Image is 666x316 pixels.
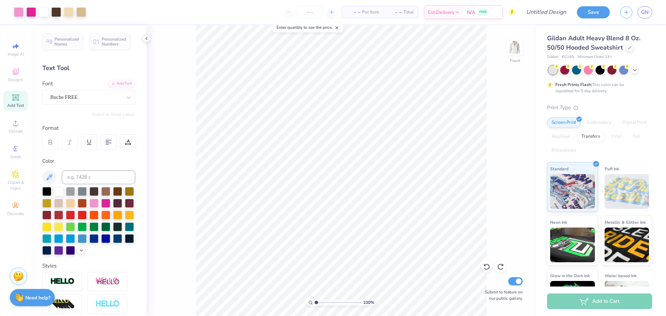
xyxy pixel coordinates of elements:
button: Switch to Greek Letters [92,112,135,117]
span: Image AI [8,51,24,57]
span: GN [641,8,649,16]
label: Submit to feature on our public gallery. [481,289,523,301]
img: Puff Ink [605,174,649,209]
span: – – [346,9,360,16]
span: Total [403,9,414,16]
label: Font [42,80,53,88]
span: Decorate [7,211,24,216]
span: Standard [550,165,569,172]
div: Color [42,157,135,165]
img: Negative Space [95,300,120,308]
div: Foil [628,131,644,142]
span: # G185 [562,54,574,60]
span: Clipart & logos [3,180,28,191]
span: Gildan Adult Heavy Blend 8 Oz. 50/50 Hooded Sweatshirt [547,34,640,52]
div: Digital Print [618,118,651,128]
img: Neon Ink [550,228,595,262]
input: – – [297,6,324,18]
span: Designs [8,77,23,83]
div: Add Font [108,80,135,88]
img: Stroke [50,277,75,285]
img: Metallic & Glitter Ink [605,228,649,262]
span: Upload [9,128,23,134]
button: Save [577,6,610,18]
div: Screen Print [547,118,581,128]
span: Metallic & Glitter Ink [605,219,646,226]
span: Personalized Numbers [102,37,126,46]
span: Greek [10,154,21,160]
div: Vinyl [607,131,626,142]
div: Front [510,58,520,64]
span: 100 % [363,299,374,306]
span: Add Text [7,103,24,108]
div: Text Tool [42,63,135,73]
span: Est. Delivery [428,9,454,16]
span: Per Item [362,9,379,16]
div: Enter quantity to see the price. [273,23,343,32]
img: 3d Illusion [50,299,75,310]
span: FREE [479,10,487,15]
img: Standard [550,174,595,209]
img: Shadow [95,277,120,286]
img: Front [508,40,522,54]
span: Glow in the Dark Ink [550,272,590,279]
div: Styles [42,262,135,270]
span: Water based Ink [605,272,637,279]
span: Puff Ink [605,165,619,172]
div: Transfers [577,131,605,142]
span: Neon Ink [550,219,567,226]
img: Water based Ink [605,281,649,316]
span: Minimum Order: 24 + [578,54,612,60]
strong: Need help? [25,294,50,301]
div: Rhinestones [547,145,581,156]
div: Format [42,124,136,132]
span: N/A [467,9,475,16]
div: Embroidery [583,118,616,128]
div: Applique [547,131,575,142]
a: GN [638,6,652,18]
span: – – [387,9,401,16]
div: This color can be expedited for 5 day delivery. [555,82,641,94]
input: e.g. 7428 c [62,170,135,184]
div: Print Type [547,104,652,112]
img: Glow in the Dark Ink [550,281,595,316]
span: Gildan [547,54,558,60]
strong: Fresh Prints Flash: [555,82,592,87]
span: Personalized Names [54,37,79,46]
input: Untitled Design [521,5,572,19]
